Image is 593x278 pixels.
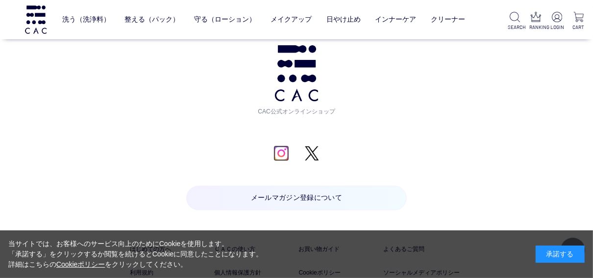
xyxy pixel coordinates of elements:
a: RANKING [529,12,543,31]
a: Cookieポリシー [56,260,105,268]
a: CAC公式オンラインショップ [255,45,338,116]
a: SEARCH [508,12,522,31]
p: SEARCH [508,24,522,31]
a: インナーケア [375,8,417,31]
p: CART [571,24,585,31]
span: CAC公式オンラインショップ [255,101,338,116]
a: メールマガジン登録について [186,186,406,210]
img: logo [24,5,48,33]
p: RANKING [529,24,543,31]
p: LOGIN [550,24,564,31]
a: LOGIN [550,12,564,31]
a: クリーナー [431,8,465,31]
a: 日やけ止め [326,8,361,31]
a: 守る（ローション） [194,8,256,31]
a: CART [571,12,585,31]
a: 洗う（洗浄料） [62,8,110,31]
a: 整える（パック） [124,8,179,31]
a: メイクアップ [271,8,312,31]
div: 承諾する [536,246,585,263]
div: 当サイトでは、お客様へのサービス向上のためにCookieを使用します。 「承諾する」をクリックするか閲覧を続けるとCookieに同意したことになります。 詳細はこちらの をクリックしてください。 [8,239,263,270]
